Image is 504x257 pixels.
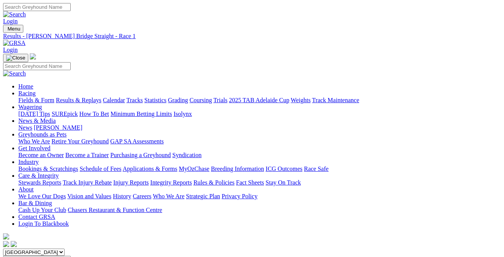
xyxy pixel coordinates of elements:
[153,193,185,199] a: Who We Are
[113,193,131,199] a: History
[67,193,111,199] a: Vision and Values
[18,104,42,110] a: Wagering
[18,124,501,131] div: News & Media
[18,131,66,138] a: Greyhounds as Pets
[68,207,162,213] a: Chasers Restaurant & Function Centre
[113,179,149,186] a: Injury Reports
[3,70,26,77] img: Search
[173,111,192,117] a: Isolynx
[52,138,109,145] a: Retire Your Greyhound
[18,138,501,145] div: Greyhounds as Pets
[3,233,9,239] img: logo-grsa-white.png
[3,241,9,247] img: facebook.svg
[266,179,301,186] a: Stay On Track
[172,152,201,158] a: Syndication
[3,40,26,47] img: GRSA
[52,111,78,117] a: SUREpick
[18,90,36,96] a: Racing
[3,3,71,11] input: Search
[18,165,501,172] div: Industry
[229,97,289,103] a: 2025 TAB Adelaide Cup
[18,111,501,117] div: Wagering
[211,165,264,172] a: Breeding Information
[8,26,20,32] span: Menu
[79,111,109,117] a: How To Bet
[133,193,151,199] a: Careers
[18,193,66,199] a: We Love Our Dogs
[18,207,66,213] a: Cash Up Your Club
[18,124,32,131] a: News
[18,165,78,172] a: Bookings & Scratchings
[30,53,36,59] img: logo-grsa-white.png
[18,186,34,193] a: About
[3,54,28,62] button: Toggle navigation
[18,97,501,104] div: Racing
[18,152,64,158] a: Become an Owner
[291,97,311,103] a: Weights
[65,152,109,158] a: Become a Trainer
[110,138,164,145] a: GAP SA Assessments
[144,97,167,103] a: Statistics
[110,111,172,117] a: Minimum Betting Limits
[103,97,125,103] a: Calendar
[236,179,264,186] a: Fact Sheets
[79,165,121,172] a: Schedule of Fees
[123,165,177,172] a: Applications & Forms
[3,11,26,18] img: Search
[56,97,101,103] a: Results & Replays
[222,193,258,199] a: Privacy Policy
[179,165,209,172] a: MyOzChase
[18,83,33,90] a: Home
[18,111,50,117] a: [DATE] Tips
[6,55,25,61] img: Close
[3,33,501,40] a: Results - [PERSON_NAME] Bridge Straight - Race 1
[18,179,61,186] a: Stewards Reports
[18,214,55,220] a: Contact GRSA
[18,207,501,214] div: Bar & Dining
[11,241,17,247] img: twitter.svg
[18,179,501,186] div: Care & Integrity
[18,97,54,103] a: Fields & Form
[312,97,359,103] a: Track Maintenance
[190,97,212,103] a: Coursing
[3,25,23,33] button: Toggle navigation
[304,165,328,172] a: Race Safe
[18,220,69,227] a: Login To Blackbook
[213,97,227,103] a: Trials
[110,152,171,158] a: Purchasing a Greyhound
[18,193,501,200] div: About
[193,179,235,186] a: Rules & Policies
[150,179,192,186] a: Integrity Reports
[18,172,59,179] a: Care & Integrity
[18,145,50,151] a: Get Involved
[3,47,18,53] a: Login
[18,159,39,165] a: Industry
[34,124,82,131] a: [PERSON_NAME]
[18,200,52,206] a: Bar & Dining
[18,138,50,145] a: Who We Are
[18,152,501,159] div: Get Involved
[126,97,143,103] a: Tracks
[186,193,220,199] a: Strategic Plan
[3,18,18,24] a: Login
[63,179,112,186] a: Track Injury Rebate
[3,62,71,70] input: Search
[18,117,56,124] a: News & Media
[266,165,302,172] a: ICG Outcomes
[168,97,188,103] a: Grading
